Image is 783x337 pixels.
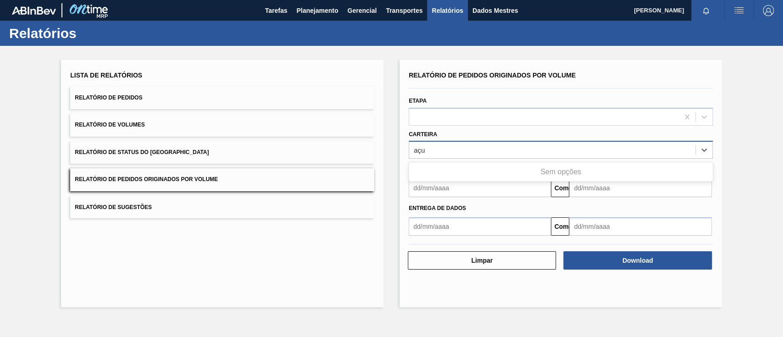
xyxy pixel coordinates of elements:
[409,72,576,79] font: Relatório de Pedidos Originados por Volume
[409,179,551,197] input: dd/mm/aaaa
[347,7,377,14] font: Gerencial
[75,177,218,183] font: Relatório de Pedidos Originados por Volume
[563,251,711,270] button: Download
[763,5,774,16] img: Sair
[75,94,142,101] font: Relatório de Pedidos
[386,7,422,14] font: Transportes
[569,217,711,236] input: dd/mm/aaaa
[70,141,374,164] button: Relatório de Status do [GEOGRAPHIC_DATA]
[70,72,142,79] font: Lista de Relatórios
[9,26,77,41] font: Relatórios
[569,179,711,197] input: dd/mm/aaaa
[554,223,576,230] font: Comeu
[75,204,152,210] font: Relatório de Sugestões
[296,7,338,14] font: Planejamento
[409,217,551,236] input: dd/mm/aaaa
[409,98,427,104] font: Etapa
[70,87,374,109] button: Relatório de Pedidos
[472,7,518,14] font: Dados Mestres
[622,257,653,264] font: Download
[471,257,493,264] font: Limpar
[70,114,374,136] button: Relatório de Volumes
[70,196,374,218] button: Relatório de Sugestões
[408,251,556,270] button: Limpar
[554,184,576,192] font: Comeu
[634,7,684,14] font: [PERSON_NAME]
[265,7,288,14] font: Tarefas
[75,122,144,128] font: Relatório de Volumes
[409,205,466,211] font: Entrega de dados
[409,131,437,138] font: Carteira
[70,168,374,191] button: Relatório de Pedidos Originados por Volume
[540,168,581,176] font: Sem opções
[432,7,463,14] font: Relatórios
[75,149,209,155] font: Relatório de Status do [GEOGRAPHIC_DATA]
[551,179,569,197] button: Comeu
[733,5,744,16] img: ações do usuário
[551,217,569,236] button: Comeu
[12,6,56,15] img: TNhmsLtSVTkK8tSr43FrP2fwEKptu5GPRR3wAAAABJRU5ErkJggg==
[691,4,721,17] button: Notificações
